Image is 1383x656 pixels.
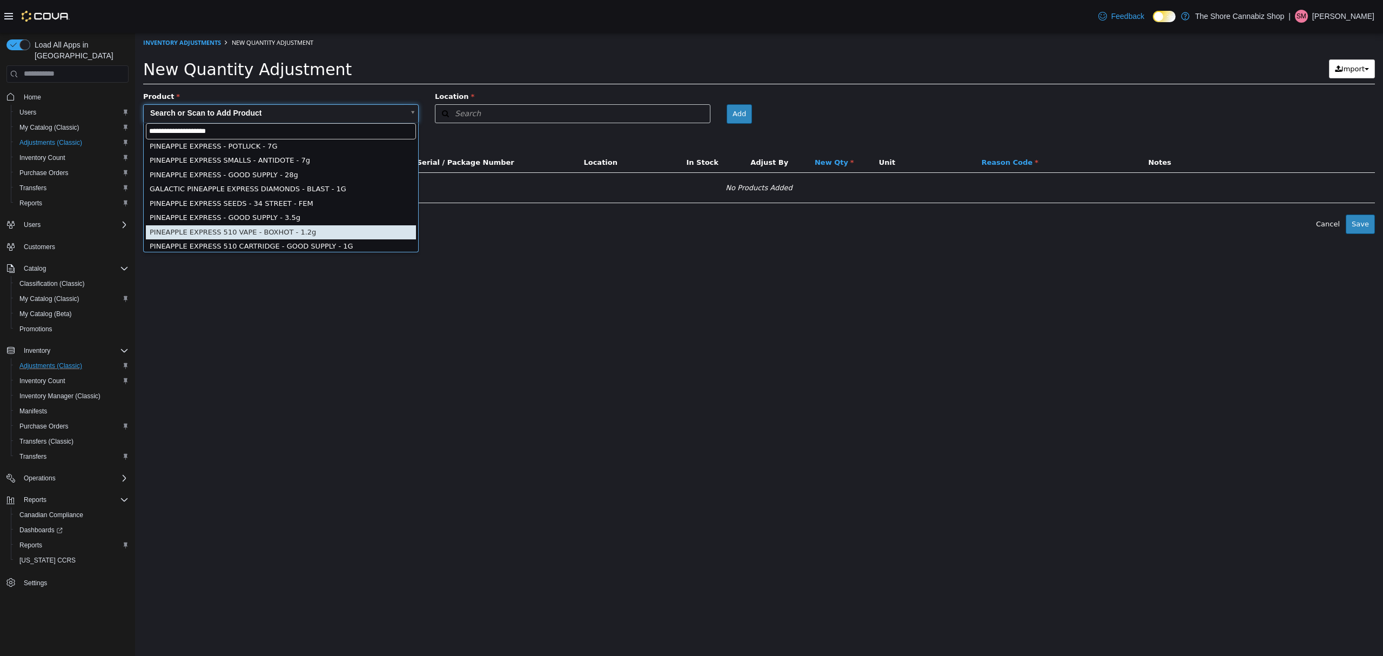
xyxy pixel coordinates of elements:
span: Catalog [24,264,46,273]
button: Users [2,217,133,232]
span: Inventory [24,346,50,355]
div: PINEAPPLE EXPRESS SMALLS - ANTIDOTE - 7g [11,121,281,135]
span: [US_STATE] CCRS [19,556,76,565]
span: Manifests [19,407,47,416]
span: Reports [19,541,42,550]
button: Reports [19,493,51,506]
span: Dashboards [15,524,129,537]
button: Purchase Orders [11,419,133,434]
span: Settings [19,575,129,589]
span: Users [19,218,129,231]
span: Inventory Count [15,151,129,164]
div: PINEAPPLE EXPRESS - GOOD SUPPLY - 3.5g [11,178,281,192]
input: Dark Mode [1153,11,1176,22]
button: My Catalog (Classic) [11,291,133,306]
span: Users [24,220,41,229]
span: Promotions [19,325,52,333]
span: Operations [24,474,56,483]
span: Purchase Orders [15,420,129,433]
span: Transfers [19,184,46,192]
span: Classification (Classic) [19,279,85,288]
span: Reports [15,539,129,552]
button: Inventory Manager (Classic) [11,389,133,404]
span: My Catalog (Classic) [19,294,79,303]
span: Dashboards [19,526,63,534]
div: PINEAPPLE EXPRESS SEEDS - 34 STREET - FEM [11,164,281,178]
a: My Catalog (Classic) [15,292,84,305]
a: My Catalog (Beta) [15,307,76,320]
a: Home [19,91,45,104]
p: | [1288,10,1291,23]
div: PINEAPPLE EXPRESS - POTLUCK - 7G [11,106,281,121]
button: Transfers [11,180,133,196]
span: Inventory Count [15,374,129,387]
a: Classification (Classic) [15,277,89,290]
span: Settings [24,579,47,587]
span: Inventory Count [19,377,65,385]
a: Purchase Orders [15,166,73,179]
button: Settings [2,574,133,590]
a: Reports [15,539,46,552]
span: Inventory [19,344,129,357]
span: Users [15,106,129,119]
button: Inventory [19,344,55,357]
button: Users [19,218,45,231]
span: My Catalog (Classic) [15,292,129,305]
a: Canadian Compliance [15,508,88,521]
span: Promotions [15,323,129,336]
span: Manifests [15,405,129,418]
button: Reports [11,538,133,553]
span: Classification (Classic) [15,277,129,290]
a: Adjustments (Classic) [15,136,86,149]
span: Canadian Compliance [15,508,129,521]
a: Dashboards [11,523,133,538]
span: My Catalog (Beta) [19,310,72,318]
span: Catalog [19,262,129,275]
nav: Complex example [6,85,129,619]
a: Inventory Manager (Classic) [15,390,105,403]
span: Transfers [19,452,46,461]
button: Purchase Orders [11,165,133,180]
a: Settings [19,577,51,590]
span: My Catalog (Classic) [19,123,79,132]
button: Canadian Compliance [11,507,133,523]
span: Inventory Count [19,153,65,162]
a: Transfers (Classic) [15,435,78,448]
button: Classification (Classic) [11,276,133,291]
span: Adjustments (Classic) [15,359,129,372]
button: Transfers [11,449,133,464]
button: Adjustments (Classic) [11,135,133,150]
span: My Catalog (Classic) [15,121,129,134]
button: Operations [19,472,60,485]
button: Reports [2,492,133,507]
button: My Catalog (Classic) [11,120,133,135]
a: Adjustments (Classic) [15,359,86,372]
span: Reports [24,496,46,504]
button: Reports [11,196,133,211]
button: Inventory Count [11,150,133,165]
button: [US_STATE] CCRS [11,553,133,568]
span: SM [1297,10,1306,23]
a: My Catalog (Classic) [15,121,84,134]
div: PINEAPPLE EXPRESS 510 VAPE - BOXHOT - 1.2g [11,192,281,207]
span: Transfers (Classic) [15,435,129,448]
span: Purchase Orders [15,166,129,179]
a: Customers [19,240,59,253]
span: Home [24,93,41,102]
button: Inventory Count [11,373,133,389]
button: Catalog [19,262,50,275]
div: PINEAPPLE EXPRESS 510 CARTRIDGE - GOOD SUPPLY - 1G [11,206,281,221]
a: Promotions [15,323,57,336]
span: Purchase Orders [19,422,69,431]
button: Operations [2,471,133,486]
a: Inventory Count [15,151,70,164]
a: Purchase Orders [15,420,73,433]
span: Purchase Orders [19,169,69,177]
button: Customers [2,239,133,255]
button: My Catalog (Beta) [11,306,133,322]
span: My Catalog (Beta) [15,307,129,320]
span: Reports [19,199,42,207]
span: Inventory Manager (Classic) [19,392,100,400]
img: Cova [22,11,70,22]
